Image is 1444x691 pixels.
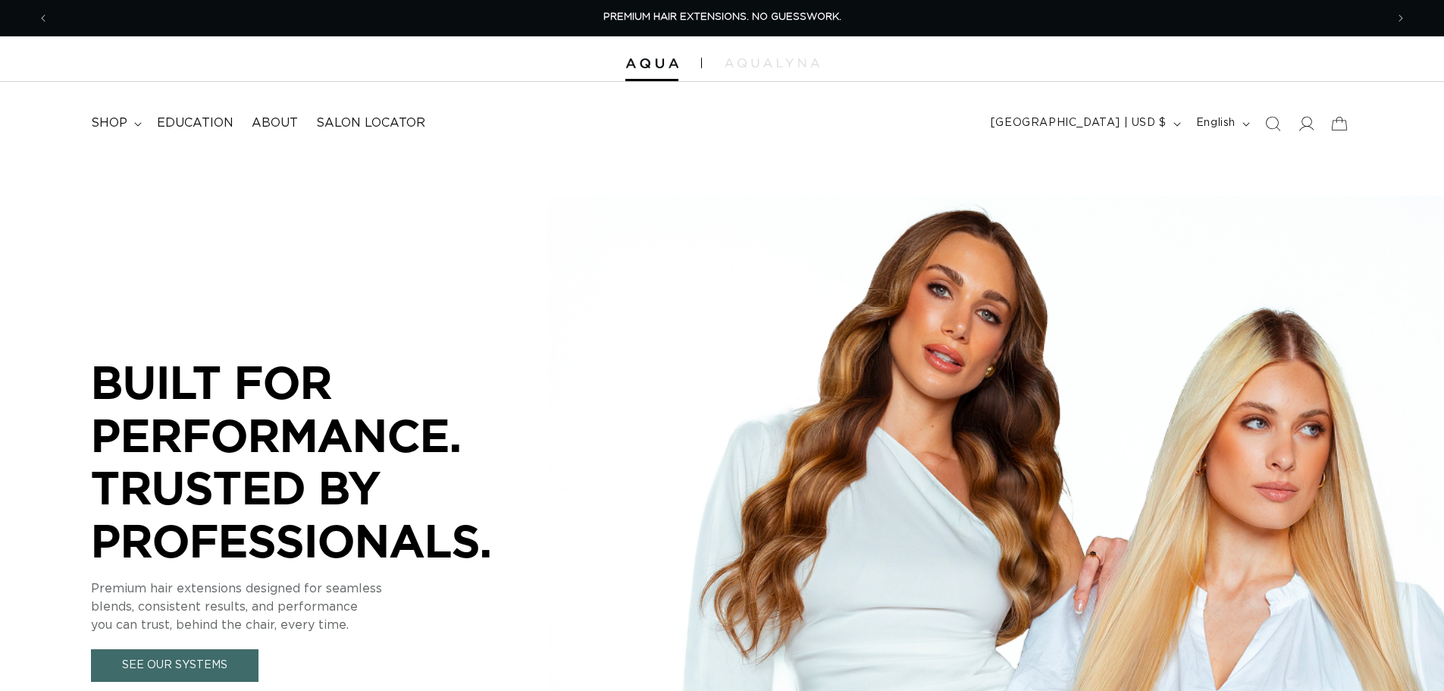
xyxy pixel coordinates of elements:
a: About [243,106,307,140]
span: PREMIUM HAIR EXTENSIONS. NO GUESSWORK. [603,12,841,22]
a: See Our Systems [91,649,258,682]
img: Aqua Hair Extensions [625,58,678,69]
span: Salon Locator [316,115,425,131]
button: English [1187,109,1256,138]
span: shop [91,115,127,131]
a: Education [148,106,243,140]
summary: Search [1256,107,1289,140]
p: BUILT FOR PERFORMANCE. TRUSTED BY PROFESSIONALS. [91,356,546,567]
p: Premium hair extensions designed for seamless blends, consistent results, and performance you can... [91,579,546,634]
button: [GEOGRAPHIC_DATA] | USD $ [982,109,1187,138]
button: Previous announcement [27,4,60,33]
span: About [252,115,298,131]
span: Education [157,115,233,131]
span: English [1196,115,1236,131]
span: [GEOGRAPHIC_DATA] | USD $ [991,115,1167,131]
button: Next announcement [1384,4,1417,33]
img: aqualyna.com [725,58,819,68]
a: Salon Locator [307,106,434,140]
summary: shop [82,106,148,140]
